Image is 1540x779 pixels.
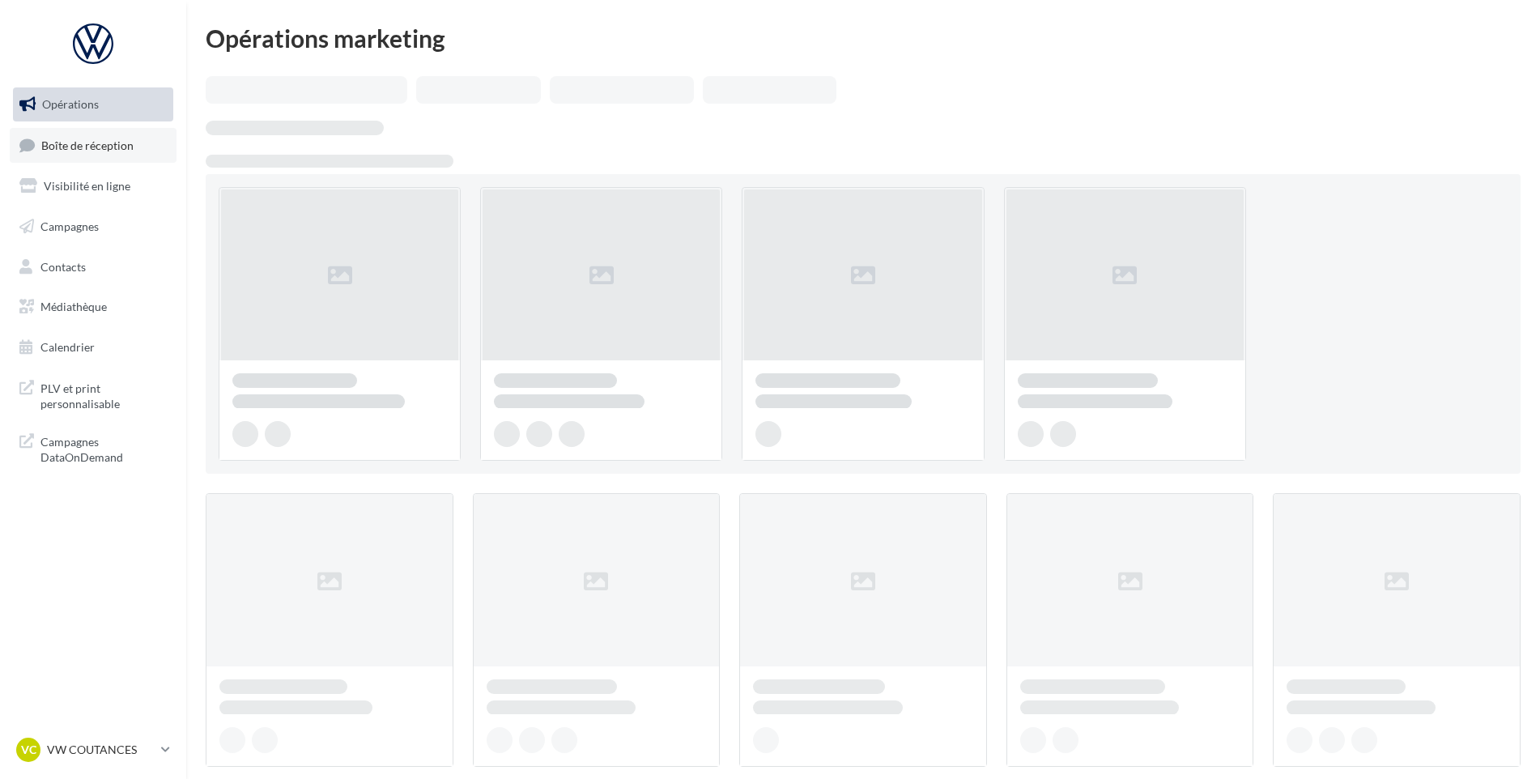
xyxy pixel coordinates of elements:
[10,371,177,419] a: PLV et print personnalisable
[21,742,36,758] span: VC
[10,330,177,364] a: Calendrier
[10,210,177,244] a: Campagnes
[206,26,1521,50] div: Opérations marketing
[40,259,86,273] span: Contacts
[44,179,130,193] span: Visibilité en ligne
[40,219,99,233] span: Campagnes
[10,424,177,472] a: Campagnes DataOnDemand
[40,340,95,354] span: Calendrier
[13,734,173,765] a: VC VW COUTANCES
[40,377,167,412] span: PLV et print personnalisable
[10,169,177,203] a: Visibilité en ligne
[40,431,167,466] span: Campagnes DataOnDemand
[10,250,177,284] a: Contacts
[10,290,177,324] a: Médiathèque
[47,742,155,758] p: VW COUTANCES
[40,300,107,313] span: Médiathèque
[10,87,177,121] a: Opérations
[10,128,177,163] a: Boîte de réception
[42,97,99,111] span: Opérations
[41,138,134,151] span: Boîte de réception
